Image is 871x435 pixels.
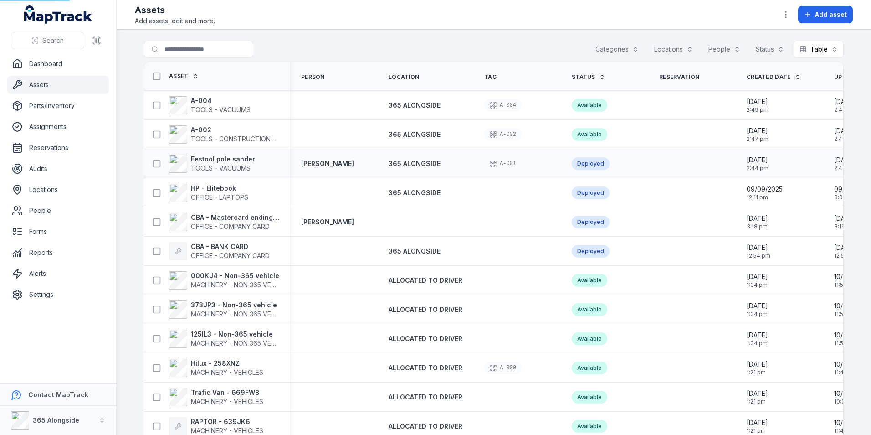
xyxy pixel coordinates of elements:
[834,331,868,340] span: 10/09/2025
[169,155,255,173] a: Festool pole sanderTOOLS - VACUUMS
[834,360,868,369] span: 10/09/2025
[389,393,462,401] span: ALLOCATED TO DRIVER
[169,300,279,319] a: 373JP3 - Non-365 vehicleMACHINERY - NON 365 VEHICLES
[7,76,109,94] a: Assets
[389,101,441,109] span: 365 ALONGSIDE
[191,184,248,193] strong: HP - Elitebook
[33,416,79,424] strong: 365 Alongside
[135,16,215,26] span: Add assets, edit and more.
[389,247,441,255] span: 365 ALONGSIDE
[834,243,857,252] span: [DATE]
[169,359,263,377] a: Hilux - 258XNZMACHINERY - VEHICLES
[747,155,769,172] time: 26/09/2025, 2:44:15 pm
[572,332,607,345] div: Available
[484,128,522,141] div: A-002
[747,398,768,405] span: 1:21 pm
[572,391,607,404] div: Available
[7,223,109,241] a: Forms
[389,363,462,373] a: ALLOCATED TO DRIVER
[7,160,109,178] a: Audits
[389,160,441,167] span: 365 ALONGSIDE
[169,271,279,290] a: 000KJ4 - Non-365 vehicleMACHINERY - NON 365 VEHICLES
[834,272,868,281] span: 10/09/2025
[7,264,109,283] a: Alerts
[747,272,768,281] span: [DATE]
[747,272,768,289] time: 04/09/2025, 1:34:31 pm
[747,214,768,230] time: 08/09/2025, 3:18:38 pm
[747,223,768,230] span: 3:18 pm
[191,339,292,347] span: MACHINERY - NON 365 VEHICLES
[389,422,462,431] a: ALLOCATED TO DRIVER
[191,359,263,368] strong: Hilux - 258XNZ
[747,73,801,81] a: Created Date
[834,331,868,347] time: 10/09/2025, 11:51:41 am
[389,159,441,168] a: 365 ALONGSIDE
[169,213,279,231] a: CBA - Mastercard ending 4187OFFICE - COMPANY CARD
[169,96,251,114] a: A-004TOOLS - VACUUMS
[834,185,870,194] span: 09/09/2025
[834,155,856,172] time: 26/09/2025, 2:46:30 pm
[24,5,92,24] a: MapTrack
[747,97,769,114] time: 26/09/2025, 2:49:02 pm
[389,189,441,197] span: 365 ALONGSIDE
[7,285,109,304] a: Settings
[191,193,248,201] span: OFFICE - LAPTOPS
[834,165,856,172] span: 2:46 pm
[834,126,856,135] span: [DATE]
[747,340,768,347] span: 1:34 pm
[389,276,462,285] a: ALLOCATED TO DRIVER
[191,427,263,435] span: MACHINERY - VEHICLES
[484,99,522,112] div: A-004
[572,128,607,141] div: Available
[747,418,768,427] span: [DATE]
[191,106,251,114] span: TOOLS - VACUUMS
[798,6,853,23] button: Add asset
[572,274,607,287] div: Available
[484,157,522,170] div: A-001
[648,41,699,58] button: Locations
[834,243,857,259] time: 08/09/2025, 12:55:27 pm
[389,364,462,372] span: ALLOCATED TO DRIVER
[191,330,279,339] strong: 125IL3 - Non-365 vehicle
[191,223,270,230] span: OFFICE - COMPANY CARD
[572,303,607,316] div: Available
[747,185,783,194] span: 09/09/2025
[389,130,441,139] a: 365 ALONGSIDE
[589,41,645,58] button: Categories
[747,389,768,398] span: [DATE]
[191,310,292,318] span: MACHINERY - NON 365 VEHICLES
[191,135,410,143] span: TOOLS - CONSTRUCTION GENERAL (ACRO PROPS, HAND TOOLS, ETC)
[747,214,768,223] span: [DATE]
[169,242,270,260] a: CBA - BANK CARDOFFICE - COMPANY CARD
[191,252,270,259] span: OFFICE - COMPANY CARD
[135,4,215,16] h2: Assets
[11,32,84,49] button: Search
[747,281,768,289] span: 1:34 pm
[702,41,746,58] button: People
[191,417,263,426] strong: RAPTOR - 639JK6
[747,126,769,135] span: [DATE]
[834,389,868,405] time: 10/09/2025, 10:31:01 am
[191,281,292,289] span: MACHINERY - NON 365 VEHICLES
[301,159,354,168] strong: [PERSON_NAME]
[389,276,462,284] span: ALLOCATED TO DRIVER
[834,369,868,376] span: 11:48 am
[747,106,769,114] span: 2:49 pm
[794,41,844,58] button: Table
[572,157,610,170] div: Deployed
[572,420,607,433] div: Available
[834,185,870,201] time: 09/09/2025, 3:07:57 pm
[834,214,856,230] time: 08/09/2025, 3:19:29 pm
[191,388,263,397] strong: Trafic Van - 669FW8
[572,73,595,81] span: Status
[834,398,868,405] span: 10:31 am
[834,214,856,223] span: [DATE]
[389,422,462,430] span: ALLOCATED TO DRIVER
[191,242,270,251] strong: CBA - BANK CARD
[28,391,88,399] strong: Contact MapTrack
[834,360,868,376] time: 10/09/2025, 11:48:35 am
[191,368,263,376] span: MACHINERY - VEHICLES
[191,271,279,280] strong: 000KJ4 - Non-365 vehicle
[572,362,607,374] div: Available
[834,106,856,114] span: 2:49 pm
